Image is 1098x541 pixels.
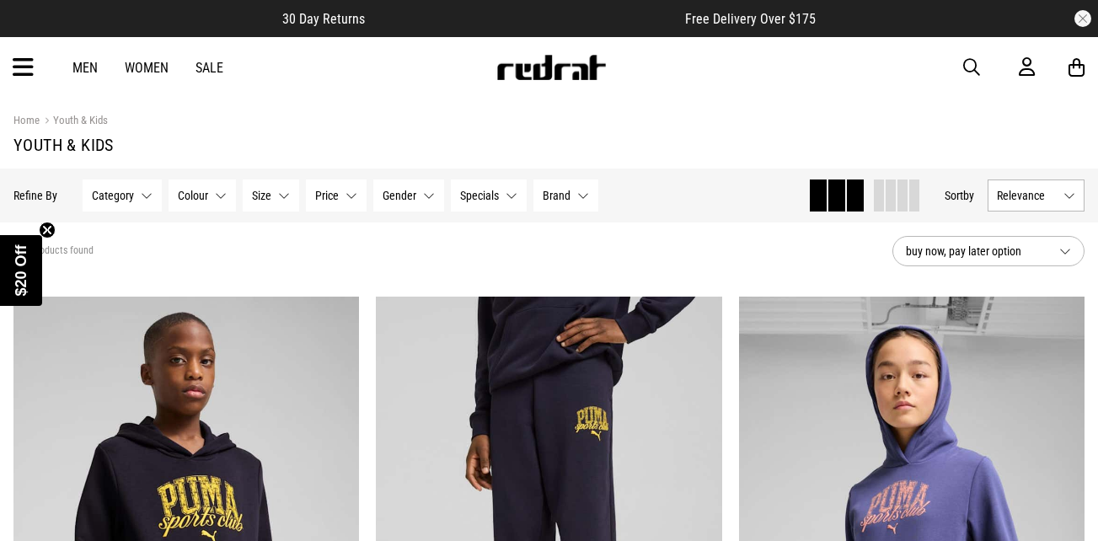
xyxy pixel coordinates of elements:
span: Price [315,189,339,202]
button: Relevance [988,179,1085,212]
span: buy now, pay later option [906,241,1046,261]
span: Free Delivery Over $175 [685,11,816,27]
a: Men [72,60,98,76]
button: Close teaser [39,222,56,238]
button: Gender [373,179,444,212]
button: Colour [169,179,236,212]
a: Youth & Kids [40,114,108,130]
span: 30 Day Returns [282,11,365,27]
a: Home [13,114,40,126]
span: Relevance [997,189,1057,202]
span: Category [92,189,134,202]
button: Category [83,179,162,212]
h1: Youth & Kids [13,135,1085,155]
span: Brand [543,189,570,202]
a: Sale [195,60,223,76]
img: Redrat logo [495,55,607,80]
a: Women [125,60,169,76]
span: Size [252,189,271,202]
button: Brand [533,179,598,212]
span: Gender [383,189,416,202]
span: Colour [178,189,208,202]
span: Specials [460,189,499,202]
button: Specials [451,179,527,212]
span: $20 Off [13,244,29,296]
button: Price [306,179,367,212]
button: buy now, pay later option [892,236,1085,266]
iframe: Customer reviews powered by Trustpilot [399,10,651,27]
button: Size [243,179,299,212]
button: Sortby [945,185,974,206]
span: by [963,189,974,202]
p: Refine By [13,189,57,202]
span: 181 products found [13,244,94,258]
